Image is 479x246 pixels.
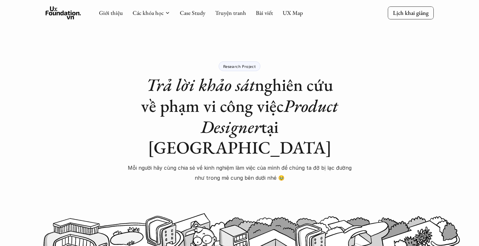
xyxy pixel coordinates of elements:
[126,74,353,158] h1: nghiên cứu về phạm vi công việc tại [GEOGRAPHIC_DATA]
[201,94,342,138] em: Product Designer
[215,9,246,16] a: Truyện tranh
[393,9,429,16] p: Lịch khai giảng
[146,73,255,96] em: Trả lời khảo sát
[388,6,434,19] a: Lịch khai giảng
[256,9,273,16] a: Bài viết
[283,9,303,16] a: UX Map
[223,64,256,69] p: Research Project
[126,163,353,183] p: Mỗi người hãy cùng chia sẻ về kinh nghiệm làm việc của mình để chúng ta đỡ bị lạc đường như trong...
[133,9,164,16] a: Các khóa học
[180,9,205,16] a: Case Study
[99,9,123,16] a: Giới thiệu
